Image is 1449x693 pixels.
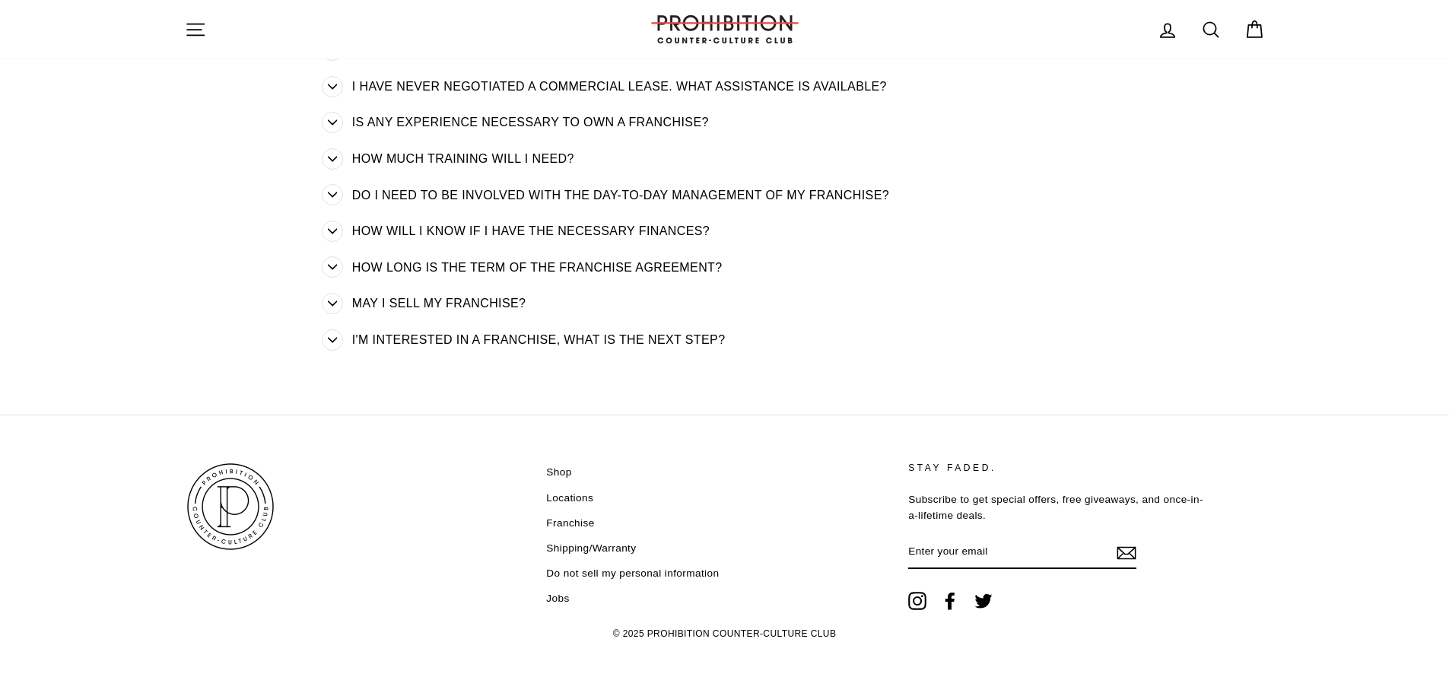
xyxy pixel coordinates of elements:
[322,141,574,177] button: HOW MUCH TRAINING WILL I NEED?
[322,285,526,322] button: MAY I SELL MY FRANCHISE?
[546,461,571,484] a: Shop
[546,487,593,510] a: Locations
[649,15,801,43] img: PROHIBITION COUNTER-CULTURE CLUB
[322,68,887,105] button: I HAVE NEVER NEGOTIATED A COMMERCIAL LEASE. WHAT ASSISTANCE IS AVAILABLE?
[908,536,1136,569] input: Enter your email
[546,512,594,535] a: Franchise
[908,491,1208,525] p: Subscribe to get special offers, free giveaways, and once-in-a-lifetime deals.
[546,537,636,560] a: Shipping/Warranty
[322,104,709,141] button: IS ANY EXPERIENCE NECESSARY TO OWN A FRANCHISE?
[546,562,719,585] a: Do not sell my personal information
[185,621,1265,647] p: © 2025 PROHIBITION COUNTER-CULTURE CLUB
[185,461,276,552] img: PROHIBITION COUNTER-CULTURE CLUB
[908,461,1208,475] p: STAY FADED.
[322,322,726,358] button: I'M INTERESTED IN A FRANCHISE, WHAT IS THE NEXT STEP?
[322,250,723,286] button: HOW LONG IS THE TERM OF THE FRANCHISE AGREEMENT?
[322,213,710,250] button: HOW WILL I KNOW IF I HAVE THE NECESSARY FINANCES?
[322,177,889,214] button: DO I NEED TO BE INVOLVED WITH THE DAY-TO-DAY MANAGEMENT OF MY FRANCHISE?
[546,587,569,610] a: Jobs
